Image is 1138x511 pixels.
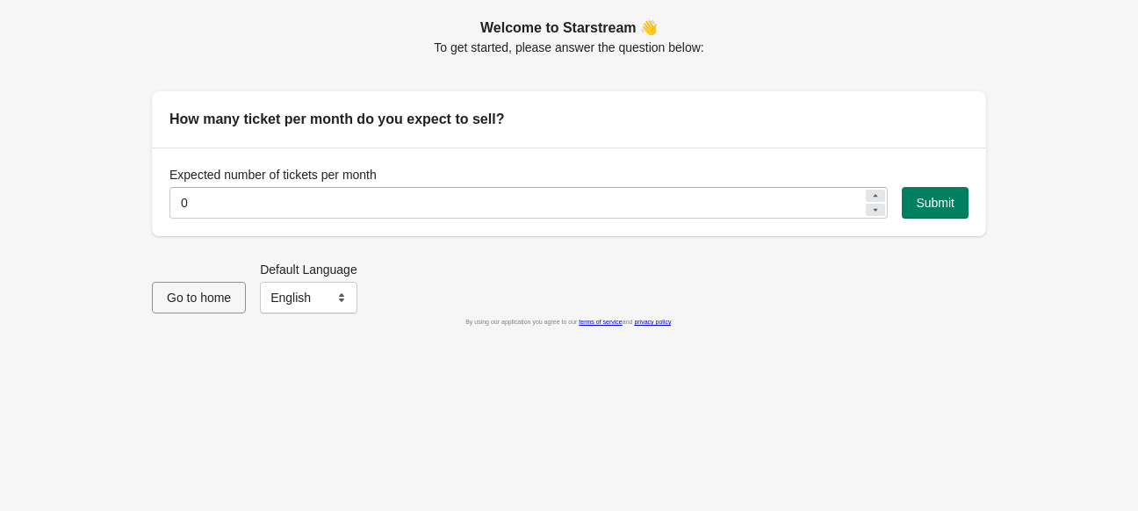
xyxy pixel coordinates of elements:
div: To get started, please answer the question below: [152,18,986,56]
a: privacy policy [634,319,671,325]
a: terms of service [579,319,622,325]
h2: How many ticket per month do you expect to sell? [169,109,969,130]
span: Submit [916,196,954,210]
h2: Welcome to Starstream 👋 [152,18,986,39]
button: Go to home [152,282,246,313]
label: Expected number of tickets per month [169,166,377,184]
label: Default Language [260,261,357,278]
button: Submit [902,187,969,219]
div: By using our application you agree to our and . [152,313,986,331]
span: Go to home [167,291,231,305]
a: Go to home [152,291,246,305]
